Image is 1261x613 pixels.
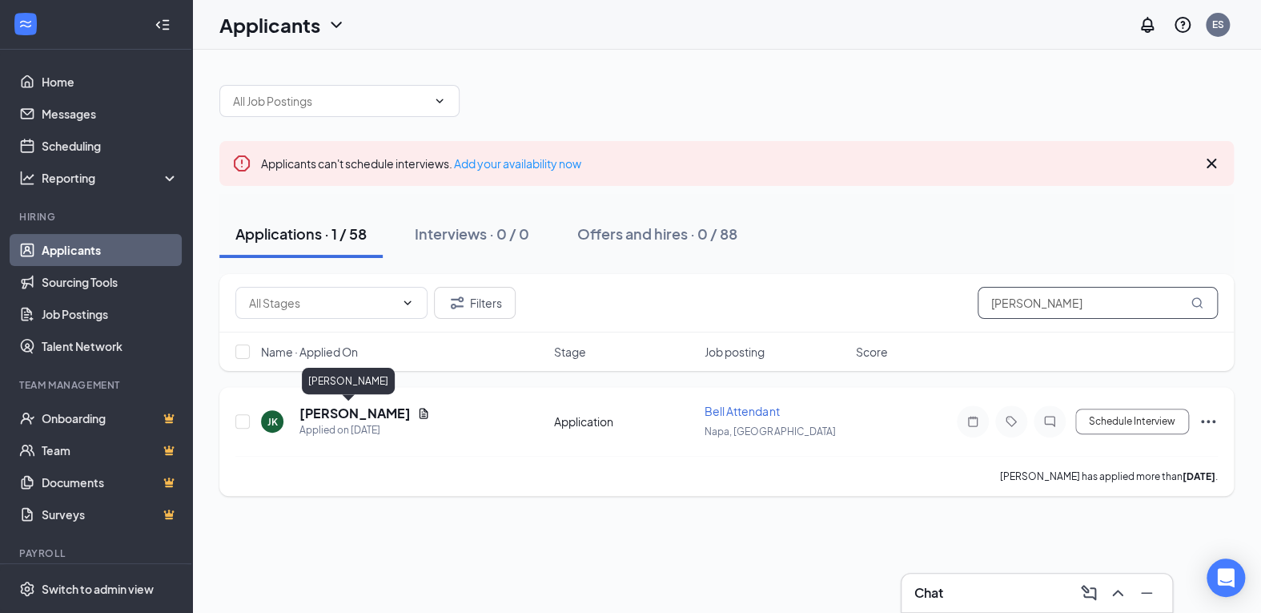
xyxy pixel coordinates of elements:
input: Search in applications [978,287,1218,319]
span: Score [856,344,888,360]
button: ChevronUp [1105,580,1130,606]
svg: ChatInactive [1040,415,1059,428]
svg: QuestionInfo [1173,15,1192,34]
div: Hiring [19,210,175,224]
svg: ChevronDown [401,296,414,309]
svg: Cross [1202,154,1221,173]
a: Job Postings [42,298,179,330]
a: TeamCrown [42,434,179,466]
a: Talent Network [42,330,179,362]
svg: Notifications [1138,15,1157,34]
div: Team Management [19,378,175,392]
h1: Applicants [219,11,320,38]
svg: WorkstreamLogo [18,16,34,32]
h5: [PERSON_NAME] [299,405,411,422]
span: Bell Attendant [705,404,779,418]
div: Offers and hires · 0 / 88 [577,224,737,244]
a: Home [42,66,179,98]
a: Applicants [42,234,179,266]
svg: Document [417,407,430,420]
div: ES [1212,18,1224,31]
a: Scheduling [42,130,179,162]
div: Applied on [DATE] [299,422,430,438]
svg: ChevronDown [327,15,346,34]
div: Open Intercom Messenger [1207,559,1245,597]
button: ComposeMessage [1076,580,1102,606]
svg: Analysis [19,170,35,186]
svg: ChevronUp [1108,583,1127,603]
p: [PERSON_NAME] has applied more than . [1000,470,1218,483]
button: Schedule Interview [1075,409,1189,434]
a: Sourcing Tools [42,266,179,298]
svg: ComposeMessage [1079,583,1098,603]
a: DocumentsCrown [42,466,179,498]
input: All Stages [249,294,395,312]
div: Application [554,413,696,430]
a: SurveysCrown [42,498,179,530]
span: Name · Applied On [261,344,358,360]
div: Reporting [42,170,179,186]
div: Applications · 1 / 58 [235,224,367,244]
button: Filter Filters [434,287,516,319]
button: Minimize [1134,580,1159,606]
div: Payroll [19,546,175,560]
svg: Settings [19,581,35,597]
h3: Chat [914,584,943,602]
span: Applicants can't schedule interviews. [261,156,581,171]
a: Messages [42,98,179,130]
div: Switch to admin view [42,581,154,597]
svg: Collapse [155,17,171,33]
svg: MagnifyingGlass [1191,296,1203,309]
svg: Tag [1002,415,1021,428]
svg: Note [963,415,982,428]
svg: Error [232,154,251,173]
svg: ChevronDown [433,95,446,107]
span: Stage [554,344,586,360]
svg: Minimize [1137,583,1156,603]
div: [PERSON_NAME] [302,368,395,394]
div: Interviews · 0 / 0 [415,224,529,244]
span: Napa, [GEOGRAPHIC_DATA] [705,425,835,438]
a: Add your availability now [454,156,581,171]
span: Job posting [705,344,765,360]
b: [DATE] [1183,470,1215,482]
a: OnboardingCrown [42,402,179,434]
input: All Job Postings [233,92,427,110]
svg: Filter [448,293,467,313]
div: JK [267,415,278,429]
svg: Ellipses [1199,412,1218,431]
